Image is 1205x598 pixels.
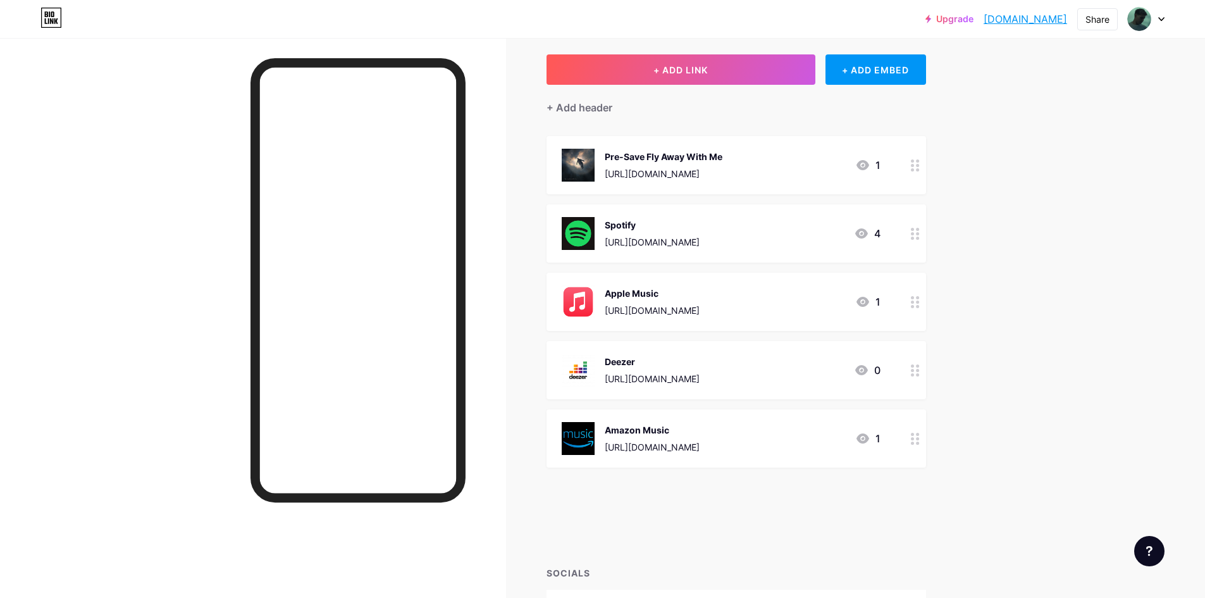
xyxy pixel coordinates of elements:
div: [URL][DOMAIN_NAME] [605,235,700,249]
a: [DOMAIN_NAME] [984,11,1067,27]
img: Blurrie [1127,7,1151,31]
div: [URL][DOMAIN_NAME] [605,372,700,385]
div: SOCIALS [547,566,926,580]
button: + ADD LINK [547,54,815,85]
div: Deezer [605,355,700,368]
div: Apple Music [605,287,700,300]
div: + ADD EMBED [825,54,926,85]
a: Upgrade [925,14,973,24]
div: [URL][DOMAIN_NAME] [605,304,700,317]
div: [URL][DOMAIN_NAME] [605,167,722,180]
img: Apple Music [562,285,595,318]
div: Amazon Music [605,423,700,437]
div: + Add header [547,100,612,115]
img: Pre-Save Fly Away With Me [562,149,595,182]
div: 1 [855,158,881,173]
div: Share [1085,13,1109,26]
div: 0 [854,363,881,378]
div: 1 [855,294,881,309]
img: Amazon Music [562,422,595,455]
div: 1 [855,431,881,446]
div: 4 [854,226,881,241]
div: Pre-Save Fly Away With Me [605,150,722,163]
div: [URL][DOMAIN_NAME] [605,440,700,454]
span: + ADD LINK [653,65,708,75]
div: Spotify [605,218,700,232]
img: Deezer [562,354,595,387]
img: Spotify [562,217,595,250]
